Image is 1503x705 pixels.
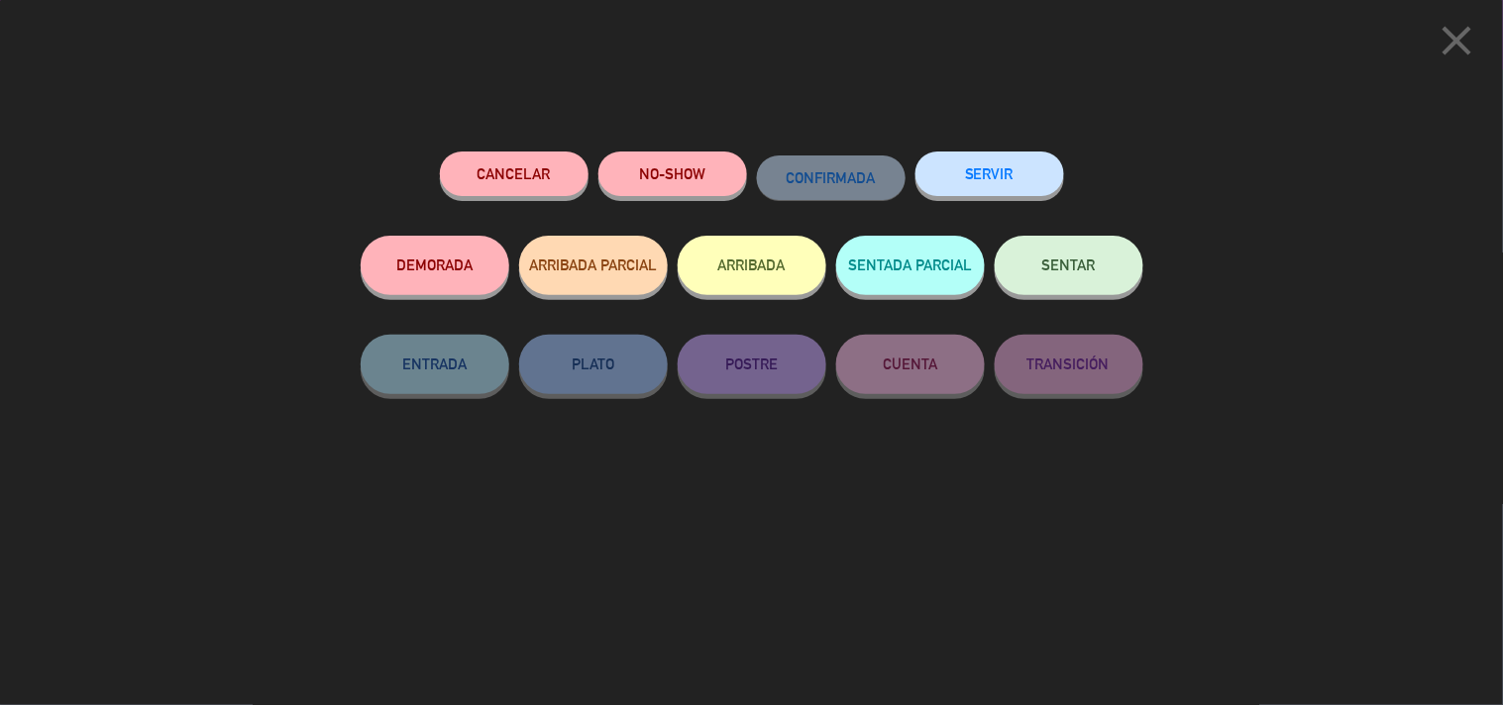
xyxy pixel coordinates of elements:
button: CUENTA [836,335,985,394]
button: ARRIBADA [678,236,826,295]
button: Cancelar [440,151,589,196]
button: TRANSICIÓN [995,335,1143,394]
i: close [1433,16,1482,65]
button: DEMORADA [361,236,509,295]
button: NO-SHOW [598,151,747,196]
button: SENTADA PARCIAL [836,236,985,295]
button: POSTRE [678,335,826,394]
span: CONFIRMADA [787,169,876,186]
span: ARRIBADA PARCIAL [529,256,657,273]
button: SENTAR [995,236,1143,295]
button: ARRIBADA PARCIAL [519,236,668,295]
button: CONFIRMADA [757,155,906,200]
button: ENTRADA [361,335,509,394]
span: SENTAR [1042,256,1096,273]
button: PLATO [519,335,668,394]
button: close [1427,15,1488,73]
button: SERVIR [915,151,1064,196]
